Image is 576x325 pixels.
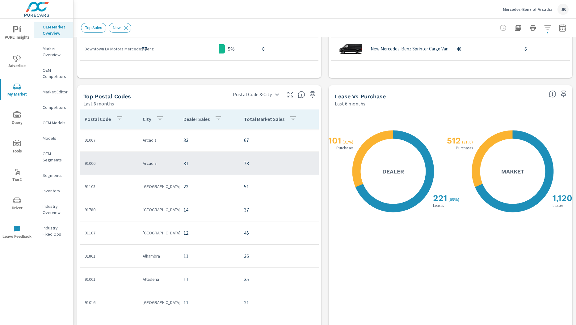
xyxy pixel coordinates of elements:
[183,206,234,213] p: 14
[34,223,73,239] div: Industry Fixed Ops
[2,140,32,155] span: Tools
[43,104,68,110] p: Competitors
[244,252,309,260] p: 36
[432,193,447,203] h2: 221
[244,229,309,237] p: 45
[43,225,68,237] p: Industry Fixed Ops
[335,93,386,100] h5: Lease vs Purchase
[183,252,234,260] p: 11
[34,134,73,143] div: Models
[34,118,73,127] div: OEM Models
[34,44,73,59] div: Market Overview
[327,135,341,146] h2: 101
[34,103,73,112] div: Competitors
[109,23,131,33] div: New
[2,54,32,70] span: Advertise
[143,160,174,166] p: Arcadia
[2,111,32,126] span: Query
[85,160,133,166] p: 91006
[183,183,234,190] p: 22
[446,135,461,146] h2: 512
[85,207,133,213] p: 91780
[244,299,309,306] p: 21
[43,188,68,194] p: Inventory
[2,26,32,41] span: PURE Insights
[0,19,34,246] div: nav menu
[244,136,309,144] p: 67
[338,40,363,58] img: glamour
[262,45,313,53] p: 8
[85,253,133,259] p: 91801
[43,89,68,95] p: Market Editor
[85,46,132,52] p: Downtown LA Motors Mercedes-Benz
[448,197,460,202] p: ( 69% )
[228,45,235,53] p: 5%
[85,230,133,236] p: 91107
[85,183,133,190] p: 91108
[551,203,565,207] p: Leases
[143,137,174,143] p: Arcadia
[244,116,284,122] p: Total Market Sales
[85,116,111,122] p: Postal Code
[244,183,309,190] p: 51
[2,83,32,98] span: My Market
[34,202,73,217] div: Industry Overview
[335,146,355,150] p: Purchases
[183,116,210,122] p: Dealer Sales
[371,46,448,52] p: New Mercedes-Benz Sprinter Cargo Van
[142,45,175,53] p: 77
[43,45,68,58] p: Market Overview
[556,22,569,34] button: Select Date Range
[143,253,174,259] p: Alhambra
[85,299,133,306] p: 91016
[298,91,305,98] span: Top Postal Codes shows you how you rank, in terms of sales, to other dealerships in your market. ...
[524,45,575,53] p: 6
[456,45,515,53] p: 40
[43,67,68,79] p: OEM Competitors
[244,160,309,167] p: 73
[183,229,234,237] p: 12
[462,139,474,145] p: ( 31% )
[338,63,363,81] img: glamour
[143,116,151,122] p: City
[183,136,234,144] p: 33
[43,172,68,178] p: Segments
[183,160,234,167] p: 31
[109,25,124,30] span: New
[43,203,68,216] p: Industry Overview
[343,139,355,145] p: ( 31% )
[34,186,73,195] div: Inventory
[2,225,32,240] span: Leave Feedback
[83,93,131,100] h5: Top Postal Codes
[503,6,553,12] p: Mercedes-Benz of Arcadia
[43,24,68,36] p: OEM Market Overview
[559,89,569,99] span: Save this to your personalized report
[229,89,283,100] div: Postal Code & City
[34,149,73,165] div: OEM Segments
[85,137,133,143] p: 91007
[2,168,32,183] span: Tier2
[512,22,524,34] button: "Export Report to PDF"
[382,168,404,175] h5: Dealer
[551,193,572,203] h2: 1,120
[34,87,73,96] div: Market Editor
[285,90,295,100] button: Make Fullscreen
[244,206,309,213] p: 37
[143,299,174,306] p: [GEOGRAPHIC_DATA]
[143,207,174,213] p: [GEOGRAPHIC_DATA]
[501,168,524,175] h5: Market
[549,90,556,98] span: Understand how shoppers are deciding to purchase vehicles. Sales data is based off market registr...
[34,22,73,38] div: OEM Market Overview
[83,100,114,107] p: Last 6 months
[244,276,309,283] p: 35
[455,146,474,150] p: Purchases
[143,230,174,236] p: [GEOGRAPHIC_DATA]
[335,100,365,107] p: Last 6 months
[557,4,569,15] div: JB
[43,151,68,163] p: OEM Segments
[85,276,133,282] p: 91001
[541,22,554,34] button: Apply Filters
[432,203,445,207] p: Leases
[2,197,32,212] span: Driver
[43,120,68,126] p: OEM Models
